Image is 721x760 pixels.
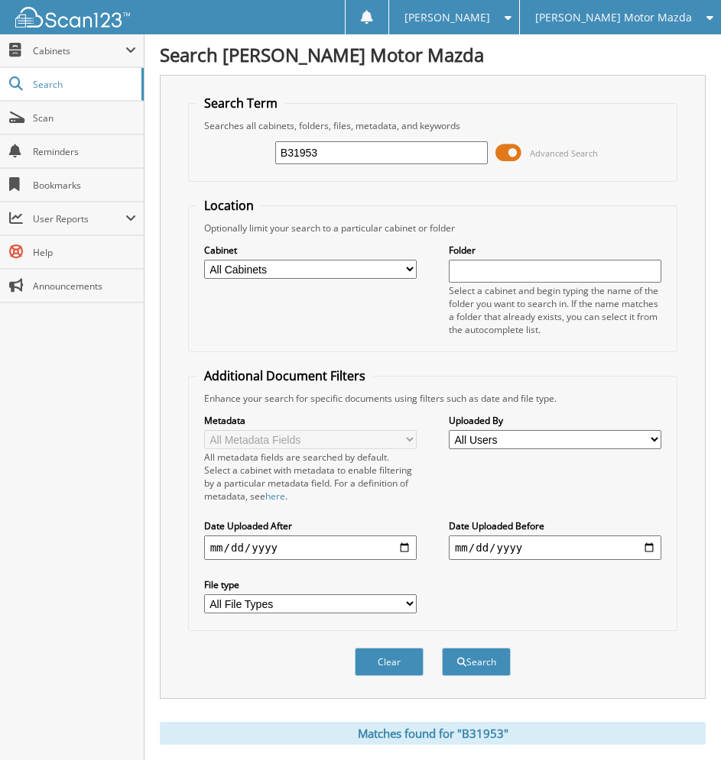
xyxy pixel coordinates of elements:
[33,145,136,158] span: Reminders
[449,519,661,532] label: Date Uploaded Before
[33,246,136,259] span: Help
[196,197,261,214] legend: Location
[355,648,424,676] button: Clear
[160,42,706,67] h1: Search [PERSON_NAME] Motor Mazda
[449,535,661,560] input: end
[535,13,692,22] span: [PERSON_NAME] Motor Mazda
[33,78,134,91] span: Search
[204,519,417,532] label: Date Uploaded After
[204,451,417,503] div: All metadata fields are searched by default. Select a cabinet with metadata to enable filtering b...
[204,414,417,427] label: Metadata
[204,535,417,560] input: start
[196,392,670,405] div: Enhance your search for specific documents using filters such as date and file type.
[204,578,417,591] label: File type
[530,147,598,159] span: Advanced Search
[33,112,136,125] span: Scan
[404,13,490,22] span: [PERSON_NAME]
[204,244,417,257] label: Cabinet
[449,244,661,257] label: Folder
[33,179,136,192] span: Bookmarks
[196,222,670,234] div: Optionally limit your search to a particular cabinet or folder
[449,284,661,336] div: Select a cabinet and begin typing the name of the folder you want to search in. If the name match...
[15,7,130,27] img: scan123-logo-white.svg
[33,212,125,225] span: User Reports
[33,280,136,293] span: Announcements
[449,414,661,427] label: Uploaded By
[442,648,511,676] button: Search
[196,95,285,112] legend: Search Term
[160,722,706,745] div: Matches found for "B31953"
[196,119,670,132] div: Searches all cabinets, folders, files, metadata, and keywords
[265,490,285,503] a: here
[33,44,125,57] span: Cabinets
[196,367,373,384] legend: Additional Document Filters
